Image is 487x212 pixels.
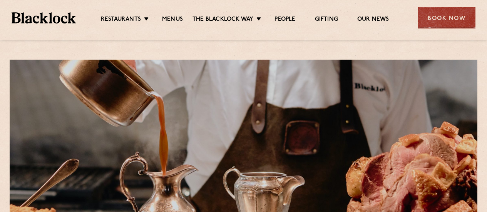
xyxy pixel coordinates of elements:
[101,16,141,24] a: Restaurants
[12,12,76,23] img: BL_Textured_Logo-footer-cropped.svg
[357,16,389,24] a: Our News
[418,7,475,28] div: Book Now
[315,16,338,24] a: Gifting
[192,16,253,24] a: The Blacklock Way
[274,16,295,24] a: People
[162,16,183,24] a: Menus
